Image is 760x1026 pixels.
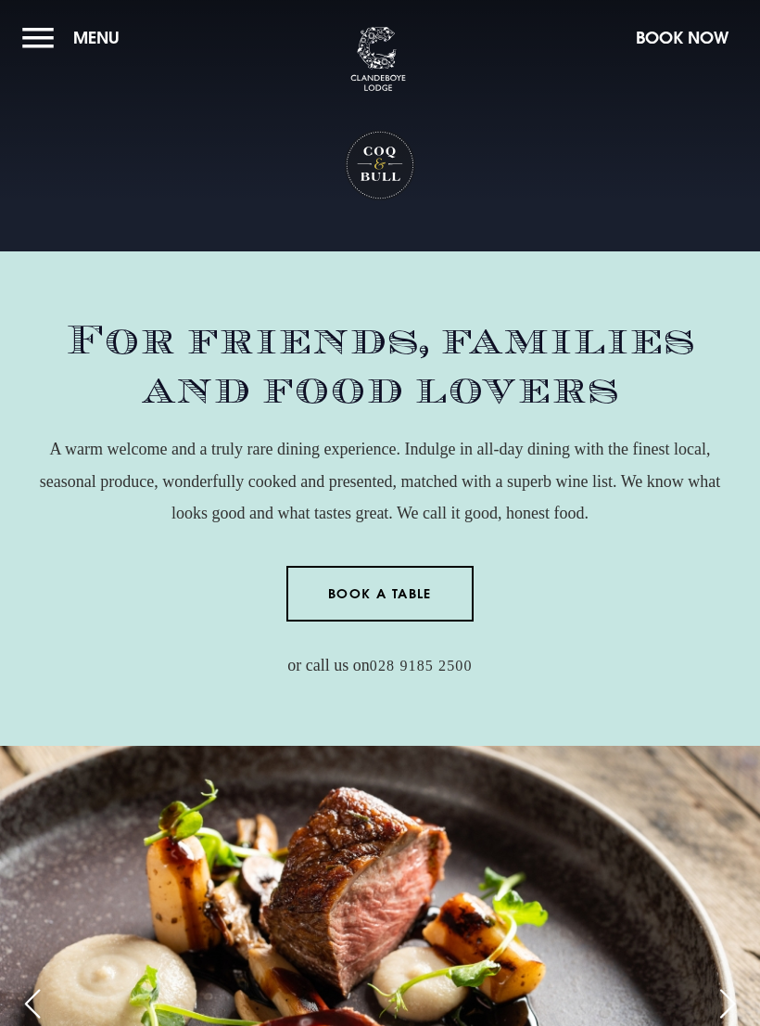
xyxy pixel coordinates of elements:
span: Menu [73,27,120,48]
button: Book Now [627,18,738,58]
a: Book a Table [286,566,475,622]
h1: Coq & Bull [345,130,416,201]
a: 028 9185 2500 [370,658,473,675]
div: Previous slide [9,983,56,1024]
p: A warm welcome and a truly rare dining experience. Indulge in all-day dining with the finest loca... [22,433,738,529]
button: Menu [22,18,129,58]
h2: For friends, families and food lovers [22,316,738,415]
p: or call us on [22,649,738,681]
div: Next slide [704,983,751,1024]
img: Clandeboye Lodge [350,27,406,92]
